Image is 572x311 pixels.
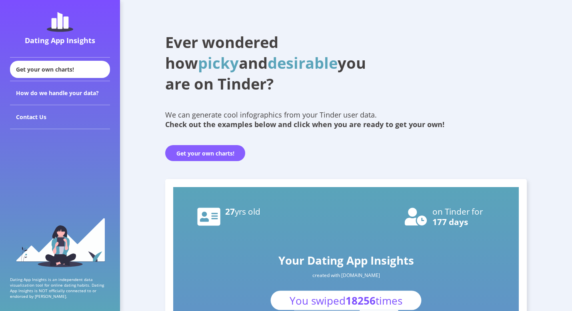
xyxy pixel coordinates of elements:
span: picky [198,52,239,73]
text: Your Dating App Insights [278,253,414,268]
text: on Tinder for [432,206,483,217]
text: created with [DOMAIN_NAME] [312,272,380,279]
img: dating-app-insights-logo.5abe6921.svg [47,12,73,32]
tspan: 18256 [346,293,376,308]
text: 27 [225,206,260,217]
div: We can generate cool infographics from your Tinder user data. [165,110,527,129]
h1: Ever wondered how and you are on Tinder? [165,32,385,94]
img: sidebar_girl.91b9467e.svg [15,217,105,267]
p: Dating App Insights is an independent data visualization tool for online dating habits. Dating Ap... [10,277,110,299]
div: Dating App Insights [12,36,108,45]
div: Contact Us [10,105,110,129]
text: 177 days [432,216,468,227]
div: How do we handle your data? [10,81,110,105]
tspan: yrs old [235,206,260,217]
text: You swiped [290,293,402,308]
b: Check out the examples below and click when you are ready to get your own! [165,120,444,129]
button: Get your own charts! [165,145,245,161]
div: Get your own charts! [10,61,110,78]
span: desirable [268,52,338,73]
tspan: times [376,293,402,308]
